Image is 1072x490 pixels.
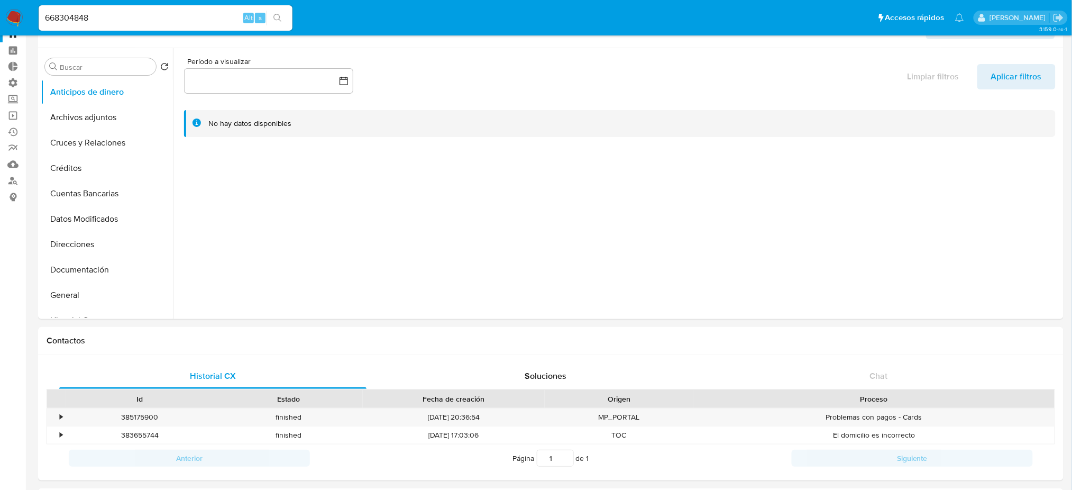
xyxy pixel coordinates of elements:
[792,450,1033,467] button: Siguiente
[49,62,58,71] button: Buscar
[73,394,207,404] div: Id
[222,394,355,404] div: Estado
[370,394,537,404] div: Fecha de creación
[552,394,686,404] div: Origen
[545,427,693,444] div: TOC
[244,13,253,23] span: Alt
[587,453,589,464] span: 1
[190,370,236,382] span: Historial CX
[41,308,173,333] button: Historial Casos
[60,412,62,422] div: •
[69,450,310,467] button: Anterior
[41,257,173,283] button: Documentación
[41,283,173,308] button: General
[693,427,1055,444] div: El domicilio es incorrecto
[363,409,545,426] div: [DATE] 20:36:54
[66,409,214,426] div: 385175900
[160,62,169,74] button: Volver al orden por defecto
[701,394,1047,404] div: Proceso
[47,335,1055,346] h1: Contactos
[989,13,1049,23] p: manuel.flocco@mercadolibre.com
[41,181,173,206] button: Cuentas Bancarias
[267,11,288,25] button: search-icon
[39,11,292,25] input: Buscar usuario o caso...
[545,409,693,426] div: MP_PORTAL
[41,79,173,105] button: Anticipos de dinero
[41,232,173,257] button: Direcciones
[869,370,887,382] span: Chat
[41,156,173,181] button: Créditos
[60,430,62,440] div: •
[214,427,363,444] div: finished
[693,409,1055,426] div: Problemas con pagos - Cards
[66,427,214,444] div: 383655744
[525,370,566,382] span: Soluciones
[955,13,964,22] a: Notificaciones
[259,13,262,23] span: s
[1039,25,1067,33] span: 3.159.0-rc-1
[1053,12,1064,23] a: Salir
[60,62,152,72] input: Buscar
[885,12,945,23] span: Accesos rápidos
[41,105,173,130] button: Archivos adjuntos
[41,206,173,232] button: Datos Modificados
[41,130,173,156] button: Cruces y Relaciones
[363,427,545,444] div: [DATE] 17:03:06
[513,450,589,467] span: Página de
[214,409,363,426] div: finished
